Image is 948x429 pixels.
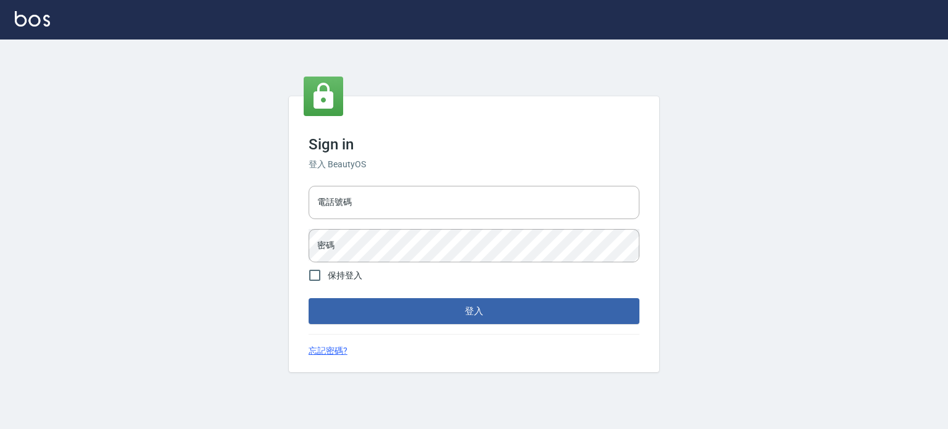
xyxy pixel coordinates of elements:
[328,269,362,282] span: 保持登入
[309,298,639,324] button: 登入
[309,344,347,357] a: 忘記密碼?
[15,11,50,27] img: Logo
[309,158,639,171] h6: 登入 BeautyOS
[309,136,639,153] h3: Sign in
